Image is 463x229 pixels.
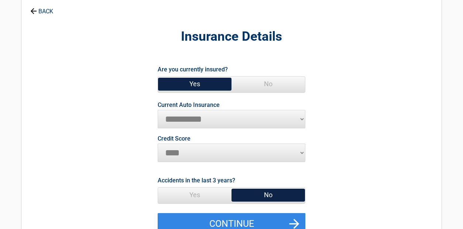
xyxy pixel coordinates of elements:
[158,188,231,202] span: Yes
[231,77,305,91] span: No
[158,77,231,91] span: Yes
[29,1,55,14] a: BACK
[158,64,228,74] label: Are you currently insured?
[158,136,191,142] label: Credit Score
[231,188,305,202] span: No
[158,175,235,185] label: Accidents in the last 3 years?
[62,28,401,46] h2: Insurance Details
[158,102,220,108] label: Current Auto Insurance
